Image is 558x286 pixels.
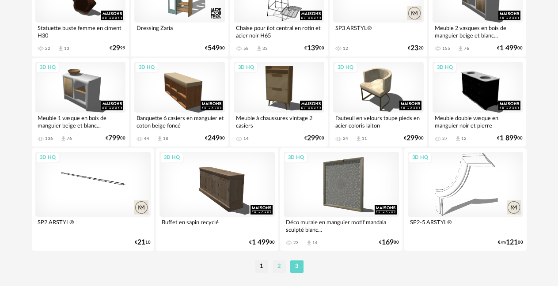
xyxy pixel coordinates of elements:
div: €/m 00 [498,240,523,245]
div: 136 [45,136,53,141]
span: 1 499 [252,240,270,245]
div: Chaise pour îlot central en rotin et acier noir H65 [234,23,324,40]
span: Download icon [156,135,163,142]
div: 3D HQ [284,152,308,163]
span: Download icon [355,135,362,142]
div: € 00 [497,135,523,141]
a: 3D HQ Fauteuil en velours taupe pieds en acier coloris laiton 24 Download icon 11 €29900 [330,58,427,147]
span: Download icon [457,45,464,52]
span: 1 499 [500,45,517,51]
span: 1 899 [500,135,517,141]
div: € 00 [205,135,225,141]
span: 121 [506,240,518,245]
div: Déco murale en manguier motif mandala sculpté blanc... [284,217,399,234]
div: 18 [163,136,168,141]
span: 299 [307,135,319,141]
div: € 00 [404,135,424,141]
div: 76 [464,46,469,51]
a: 3D HQ Meuble à chaussures vintage 2 casiers 14 €29900 [230,58,328,147]
span: 29 [112,45,120,51]
div: 11 [362,136,367,141]
div: 14 [243,136,249,141]
span: 299 [406,135,418,141]
li: 1 [255,260,268,273]
div: 3D HQ [334,62,357,73]
div: € 99 [110,45,125,51]
div: 155 [442,46,450,51]
div: Meuble 1 vasque en bois de manguier beige et blanc... [35,113,126,130]
div: € 00 [304,45,324,51]
a: 3D HQ SP2-5 ARSTYL® €/m12100 [404,148,527,251]
div: Banquette 6 casiers en manguier et coton beige foncé [134,113,225,130]
div: Dressing Zaria [134,23,225,40]
div: 24 [343,136,348,141]
div: Meuble 2 vasques en bois de manguier beige et blanc... [433,23,523,40]
div: SP2-5 ARSTYL® [408,217,523,234]
li: 3 [290,260,304,273]
div: 76 [67,136,72,141]
div: 22 [45,46,50,51]
div: 58 [243,46,249,51]
div: € 20 [408,45,424,51]
div: 3D HQ [36,62,60,73]
a: 3D HQ SP2 ARSTYL® €2110 [32,148,154,251]
a: 3D HQ Meuble 1 vasque en bois de manguier beige et blanc... 136 Download icon 76 €79900 [32,58,129,147]
span: 799 [108,135,120,141]
div: 3D HQ [36,152,60,163]
div: Fauteuil en velours taupe pieds en acier coloris laiton [333,113,424,130]
div: 3D HQ [160,152,184,163]
div: Statuette buste femme en ciment H30 [35,23,126,40]
div: 12 [343,46,348,51]
span: 21 [137,240,145,245]
div: 13 [64,46,69,51]
div: 14 [312,240,318,245]
div: 3D HQ [433,62,457,73]
span: 139 [307,45,319,51]
div: € 00 [304,135,324,141]
div: 12 [461,136,467,141]
div: Meuble à chaussures vintage 2 casiers [234,113,324,130]
span: Download icon [455,135,461,142]
div: € 00 [497,45,523,51]
div: € 00 [205,45,225,51]
div: € 00 [106,135,125,141]
div: Buffet en sapin recyclé [159,217,275,234]
div: 44 [144,136,149,141]
div: 3D HQ [234,62,258,73]
div: Meuble double vasque en manguier noir et pierre [433,113,523,130]
div: SP3 ARSTYL® [333,23,424,40]
span: Download icon [60,135,67,142]
a: 3D HQ Meuble double vasque en manguier noir et pierre 27 Download icon 12 €1 89900 [429,58,527,147]
span: 23 [410,45,418,51]
div: 3D HQ [135,62,159,73]
span: 549 [208,45,220,51]
div: € 10 [135,240,151,245]
span: Download icon [256,45,262,52]
span: 169 [382,240,394,245]
a: 3D HQ Buffet en sapin recyclé €1 49900 [156,148,278,251]
a: 3D HQ Banquette 6 casiers en manguier et coton beige foncé 44 Download icon 18 €24900 [131,58,228,147]
a: 3D HQ Déco murale en manguier motif mandala sculpté blanc... 23 Download icon 14 €16900 [280,148,402,251]
div: 3D HQ [408,152,432,163]
div: 33 [262,46,268,51]
div: 27 [442,136,448,141]
div: € 00 [379,240,399,245]
div: SP2 ARSTYL® [35,217,151,234]
li: 2 [273,260,286,273]
div: € 00 [249,240,275,245]
span: 249 [208,135,220,141]
div: 23 [293,240,299,245]
span: Download icon [306,240,312,246]
span: Download icon [57,45,64,52]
